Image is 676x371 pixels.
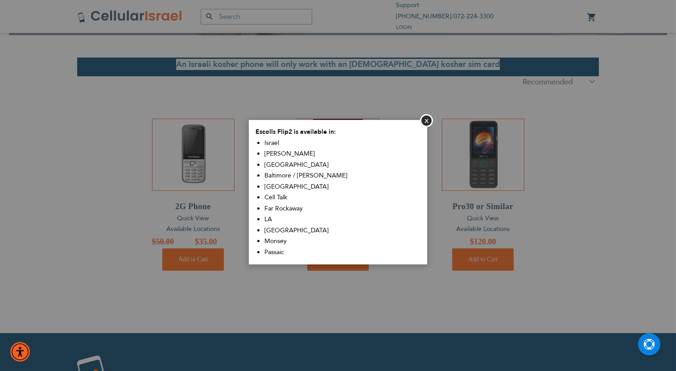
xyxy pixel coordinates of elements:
span: [GEOGRAPHIC_DATA] [264,226,329,235]
span: Baltimore / [PERSON_NAME] [264,171,347,180]
span: Far Rockaway [264,204,303,213]
div: Accessibility Menu [10,342,30,362]
span: [GEOGRAPHIC_DATA] [264,182,329,191]
span: Israel [264,139,279,147]
span: [GEOGRAPHIC_DATA] [264,161,329,169]
span: Escolls Flip2 is available in: [256,128,336,136]
span: Cell Talk [264,193,287,202]
span: Monsey [264,237,287,245]
span: [PERSON_NAME] [264,149,315,158]
span: Passaic [264,248,284,256]
span: LA [264,215,272,223]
